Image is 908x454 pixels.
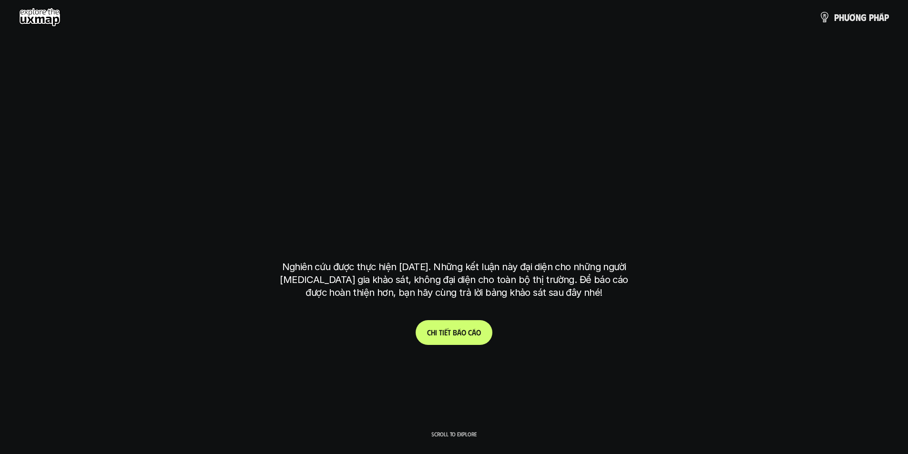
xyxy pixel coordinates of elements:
[819,8,889,27] a: phươngpháp
[834,12,839,22] span: p
[275,261,633,299] p: Nghiên cứu được thực hiện [DATE]. Những kết luận này đại diện cho những người [MEDICAL_DATA] gia ...
[869,12,874,22] span: p
[472,328,476,337] span: á
[884,12,889,22] span: p
[849,12,856,22] span: ơ
[874,12,879,22] span: h
[416,320,492,345] a: Chitiếtbáocáo
[861,12,867,22] span: g
[435,328,437,337] span: i
[439,328,442,337] span: t
[468,328,472,337] span: c
[431,431,477,437] p: Scroll to explore
[448,328,451,337] span: t
[280,124,628,164] h1: phạm vi công việc của
[457,328,461,337] span: á
[879,12,884,22] span: á
[421,101,494,111] h6: Kết quả nghiên cứu
[476,328,481,337] span: o
[431,328,435,337] span: h
[427,328,431,337] span: C
[444,328,448,337] span: ế
[453,328,457,337] span: b
[442,328,444,337] span: i
[856,12,861,22] span: n
[461,328,466,337] span: o
[284,200,624,240] h1: tại [GEOGRAPHIC_DATA]
[844,12,849,22] span: ư
[839,12,844,22] span: h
